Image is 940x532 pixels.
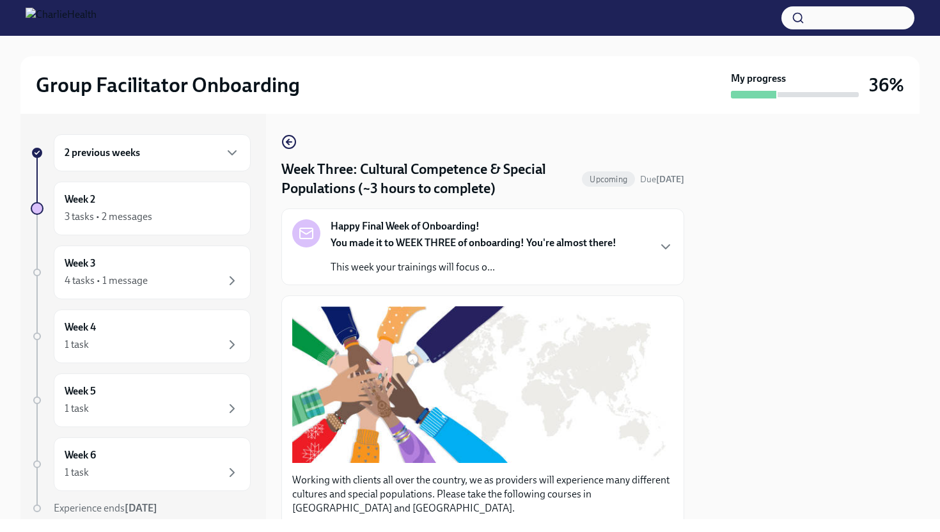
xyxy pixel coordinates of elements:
[65,210,152,224] div: 3 tasks • 2 messages
[65,402,89,416] div: 1 task
[65,146,140,160] h6: 2 previous weeks
[292,473,673,515] p: Working with clients all over the country, we as providers will experience many different culture...
[65,465,89,480] div: 1 task
[292,306,673,462] button: Zoom image
[582,175,635,184] span: Upcoming
[31,309,251,363] a: Week 41 task
[331,237,616,249] strong: You made it to WEEK THREE of onboarding! You're almost there!
[869,74,904,97] h3: 36%
[31,437,251,491] a: Week 61 task
[331,260,616,274] p: This week your trainings will focus o...
[65,192,95,207] h6: Week 2
[640,174,684,185] span: Due
[331,219,480,233] strong: Happy Final Week of Onboarding!
[656,174,684,185] strong: [DATE]
[31,182,251,235] a: Week 23 tasks • 2 messages
[65,384,96,398] h6: Week 5
[125,502,157,514] strong: [DATE]
[26,8,97,28] img: CharlieHealth
[640,173,684,185] span: August 25th, 2025 10:00
[65,320,96,334] h6: Week 4
[65,448,96,462] h6: Week 6
[54,502,157,514] span: Experience ends
[31,373,251,427] a: Week 51 task
[65,274,148,288] div: 4 tasks • 1 message
[65,338,89,352] div: 1 task
[65,256,96,270] h6: Week 3
[731,72,786,86] strong: My progress
[281,160,577,198] h4: Week Three: Cultural Competence & Special Populations (~3 hours to complete)
[36,72,300,98] h2: Group Facilitator Onboarding
[54,134,251,171] div: 2 previous weeks
[31,246,251,299] a: Week 34 tasks • 1 message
